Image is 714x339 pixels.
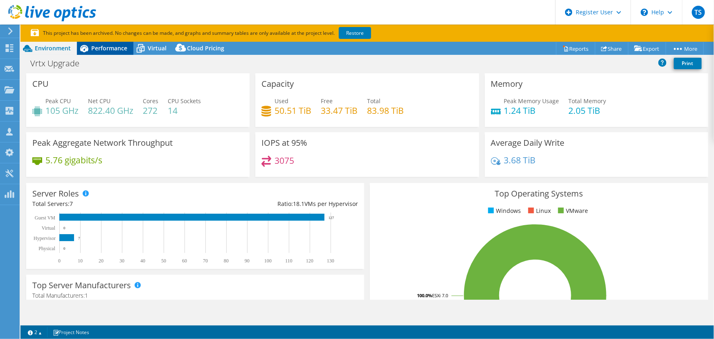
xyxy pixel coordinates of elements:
li: Linux [526,206,551,215]
h1: Vrtx Upgrade [27,59,92,68]
h3: Peak Aggregate Network Throughput [32,138,173,147]
h3: Top Operating Systems [376,189,702,198]
text: 20 [99,258,104,264]
span: Net CPU [88,97,110,105]
text: 7 [78,236,80,240]
text: 90 [245,258,250,264]
a: More [666,42,704,55]
span: Peak Memory Usage [504,97,559,105]
h4: 14 [168,106,201,115]
text: 0 [63,226,65,230]
text: 120 [306,258,313,264]
text: 0 [63,246,65,251]
h4: 83.98 TiB [367,106,404,115]
a: Reports [556,42,595,55]
li: VMware [556,206,588,215]
li: Windows [486,206,521,215]
div: Total Servers: [32,199,195,208]
span: Used [275,97,288,105]
a: Share [595,42,628,55]
span: 7 [70,200,73,208]
span: Virtual [148,44,167,52]
h3: Top Server Manufacturers [32,281,131,290]
span: Free [321,97,333,105]
text: Hypervisor [34,235,56,241]
span: Total [367,97,381,105]
h4: 2.05 TiB [569,106,606,115]
span: Cores [143,97,158,105]
text: 100 [264,258,272,264]
span: 18.1 [293,200,304,208]
h4: Total Manufacturers: [32,291,358,300]
span: Cloud Pricing [187,44,224,52]
span: Total Memory [569,97,606,105]
text: Physical [38,246,55,251]
a: Export [628,42,666,55]
span: CPU Sockets [168,97,201,105]
h4: 50.51 TiB [275,106,311,115]
h3: Capacity [261,79,294,88]
h3: Server Roles [32,189,79,198]
text: Guest VM [35,215,55,221]
text: 60 [182,258,187,264]
h3: CPU [32,79,49,88]
text: 110 [285,258,293,264]
a: Project Notes [47,327,95,337]
span: Performance [91,44,127,52]
span: 1 [85,292,88,299]
text: 10 [78,258,83,264]
h4: 105 GHz [45,106,79,115]
h4: 272 [143,106,158,115]
h4: 3075 [275,156,294,165]
h3: Average Daily Write [491,138,565,147]
div: Ratio: VMs per Hypervisor [195,199,358,208]
tspan: ESXi 7.0 [432,292,448,298]
text: 130 [327,258,334,264]
text: 80 [224,258,229,264]
h3: IOPS at 95% [261,138,307,147]
span: Environment [35,44,71,52]
a: Print [674,58,702,69]
h3: Memory [491,79,523,88]
h4: 3.68 TiB [504,156,536,165]
tspan: 100.0% [417,292,432,298]
h4: 1.24 TiB [504,106,559,115]
text: 50 [161,258,166,264]
text: 127 [329,216,334,220]
p: This project has been archived. No changes can be made, and graphs and summary tables are only av... [31,29,432,38]
h4: 822.40 GHz [88,106,133,115]
text: 40 [140,258,145,264]
span: TS [692,6,705,19]
a: 2 [22,327,47,337]
h4: 33.47 TiB [321,106,358,115]
text: 0 [58,258,61,264]
text: 30 [119,258,124,264]
text: 70 [203,258,208,264]
svg: \n [641,9,648,16]
a: Restore [339,27,371,39]
h4: 5.76 gigabits/s [45,156,102,165]
span: Peak CPU [45,97,71,105]
text: Virtual [42,225,56,231]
